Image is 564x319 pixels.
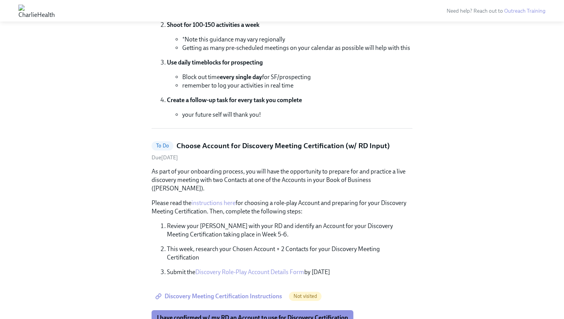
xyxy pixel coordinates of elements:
[167,222,412,239] p: Review your [PERSON_NAME] with your RD and identify an Account for your Discovery Meeting Certifi...
[152,167,412,193] p: As part of your onboarding process, you will have the opportunity to prepare for and practice a l...
[195,268,304,276] a: Discovery Role-Play Account Details Form
[152,154,178,161] span: Thursday, August 14th 2025, 7:00 am
[167,268,412,276] p: Submit the by [DATE]
[167,21,259,28] strong: Shoot for 100-150 activities a week
[18,5,55,17] img: CharlieHealth
[157,293,282,300] span: Discovery Meeting Certification Instructions
[152,289,287,304] a: Discovery Meeting Certification Instructions
[191,199,236,207] a: instructions here
[182,44,412,52] li: Getting as many pre-scheduled meetings on your calendar as possible will help with this
[182,111,412,119] li: your future self will thank you!
[182,81,412,90] li: remember to log your activities in real time
[167,245,412,262] p: This week, research your Chosen Account + 2 Contacts for your Discovery Meeting Certification
[220,73,262,81] strong: every single day
[167,59,263,66] strong: Use daily timeblocks for prospecting
[152,143,173,149] span: To Do
[182,73,412,81] li: Block out time for SF/prospecting
[504,8,546,14] a: Outreach Training
[447,8,546,14] span: Need help? Reach out to
[152,141,412,161] a: To DoChoose Account for Discovery Meeting Certification (w/ RD Input)Due[DATE]
[176,141,390,151] h5: Choose Account for Discovery Meeting Certification (w/ RD Input)
[182,35,412,44] li: *Note this guidance may vary regionally
[289,293,322,299] span: Not visited
[167,96,302,104] strong: Create a follow-up task for every task you complete
[152,199,412,216] p: Please read the for choosing a role-play Account and preparing for your Discovery Meeting Certifi...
